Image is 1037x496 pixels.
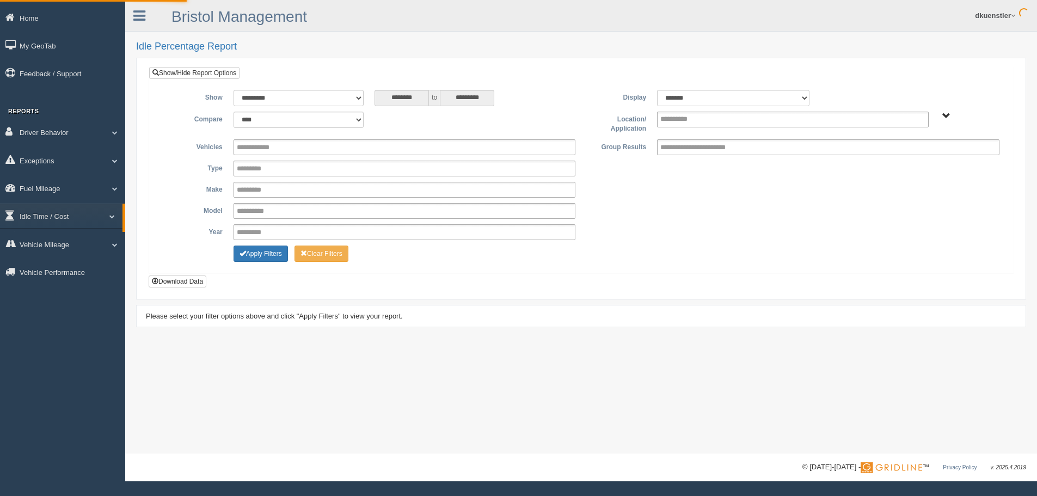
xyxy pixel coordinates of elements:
[581,139,652,152] label: Group Results
[802,462,1026,473] div: © [DATE]-[DATE] - ™
[157,203,228,216] label: Model
[171,8,307,25] a: Bristol Management
[234,246,288,262] button: Change Filter Options
[149,67,240,79] a: Show/Hide Report Options
[991,464,1026,470] span: v. 2025.4.2019
[861,462,922,473] img: Gridline
[157,224,228,237] label: Year
[157,161,228,174] label: Type
[20,231,122,251] a: Idle Cost
[157,112,228,125] label: Compare
[157,139,228,152] label: Vehicles
[581,90,652,103] label: Display
[943,464,977,470] a: Privacy Policy
[157,182,228,195] label: Make
[581,112,652,134] label: Location/ Application
[146,312,403,320] span: Please select your filter options above and click "Apply Filters" to view your report.
[429,90,440,106] span: to
[149,275,206,287] button: Download Data
[136,41,1026,52] h2: Idle Percentage Report
[157,90,228,103] label: Show
[294,246,348,262] button: Change Filter Options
